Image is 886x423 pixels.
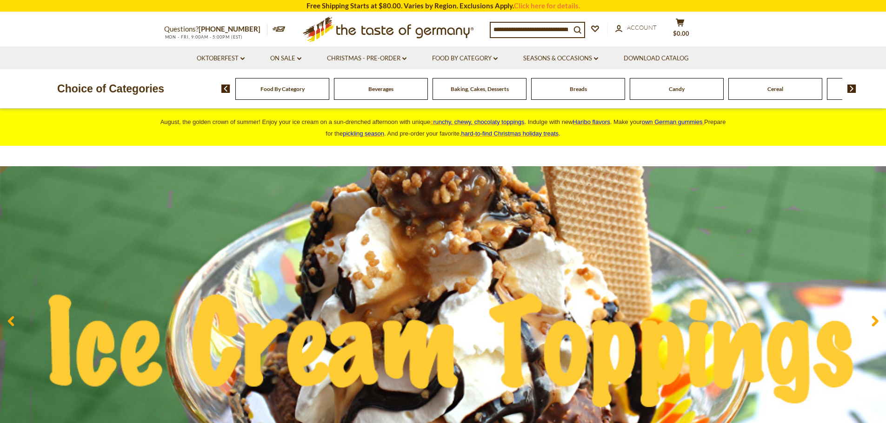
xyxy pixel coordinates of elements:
[514,1,580,10] a: Click here for details.
[461,130,560,137] span: .
[642,118,703,125] span: own German gummies
[432,53,498,64] a: Food By Category
[642,118,704,125] a: own German gummies.
[573,118,610,125] a: Haribo flavors
[523,53,598,64] a: Seasons & Occasions
[368,85,393,92] a: Beverages
[160,118,726,137] span: August, the golden crown of summer! Enjoy your ice cream on a sun-drenched afternoon with unique ...
[430,118,525,125] a: crunchy, chewy, chocolaty toppings
[847,85,856,93] img: next arrow
[221,85,230,93] img: previous arrow
[767,85,783,92] a: Cereal
[666,18,694,41] button: $0.00
[669,85,685,92] a: Candy
[343,130,384,137] a: pickling season
[451,85,509,92] a: Baking, Cakes, Desserts
[260,85,305,92] a: Food By Category
[627,24,657,31] span: Account
[327,53,406,64] a: Christmas - PRE-ORDER
[164,34,243,39] span: MON - FRI, 9:00AM - 5:00PM (EST)
[615,23,657,33] a: Account
[624,53,689,64] a: Download Catalog
[199,25,260,33] a: [PHONE_NUMBER]
[164,23,267,35] p: Questions?
[270,53,301,64] a: On Sale
[570,85,587,92] a: Breads
[197,53,245,64] a: Oktoberfest
[461,130,559,137] a: hard-to-find Christmas holiday treats
[673,30,689,37] span: $0.00
[433,118,524,125] span: runchy, chewy, chocolaty toppings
